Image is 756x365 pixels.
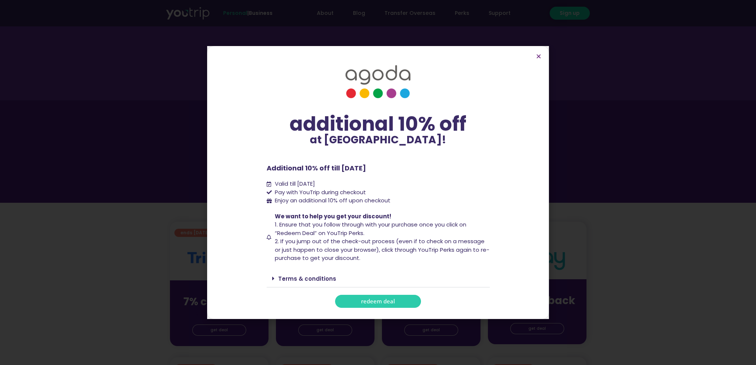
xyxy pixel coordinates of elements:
[273,180,315,188] span: Valid till [DATE]
[267,135,490,145] p: at [GEOGRAPHIC_DATA]!
[275,212,391,220] span: We want to help you get your discount!
[267,270,490,287] div: Terms & conditions
[267,113,490,135] div: additional 10% off
[335,295,421,308] a: redeem deal
[267,163,490,173] p: Additional 10% off till [DATE]
[278,275,336,283] a: Terms & conditions
[536,53,541,59] a: Close
[273,188,366,197] span: Pay with YouTrip during checkout
[275,196,390,204] span: Enjoy an additional 10% off upon checkout
[275,237,489,262] span: 2. If you jump out of the check-out process (even if to check on a message or just happen to clos...
[275,221,466,237] span: 1. Ensure that you follow through with your purchase once you click on “Redeem Deal” on YouTrip P...
[361,299,395,304] span: redeem deal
